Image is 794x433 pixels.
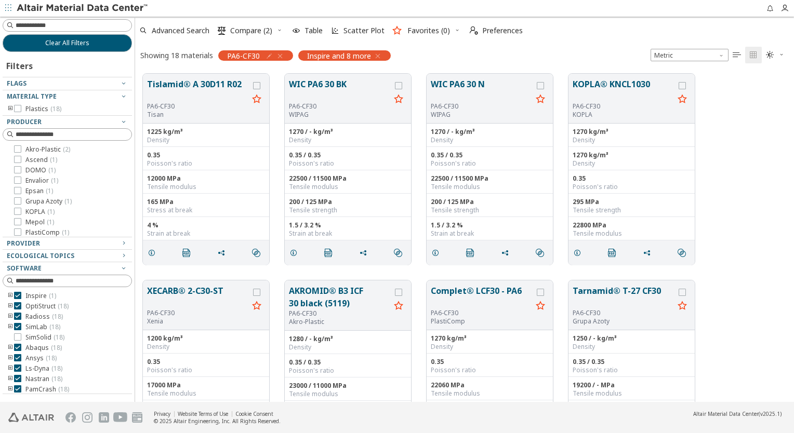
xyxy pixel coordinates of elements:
[651,49,729,61] span: Metric
[461,242,483,263] button: PDF Download
[394,249,402,257] i: 
[46,354,57,362] span: ( 18 )
[431,221,549,229] div: 1.5 / 3.2 %
[693,410,759,417] span: Altair Material Data Center
[289,183,407,191] div: Tensile modulus
[147,381,265,389] div: 17000 MPa
[25,354,57,362] span: Ansys
[289,221,407,229] div: 1.5 / 3.2 %
[573,174,691,183] div: 0.35
[154,417,281,425] div: © 2025 Altair Engineering, Inc. All Rights Reserved.
[3,34,132,52] button: Clear All Filters
[431,285,532,309] button: Complet® LCF30 - PA6
[47,218,54,226] span: ( 1 )
[252,249,260,257] i: 
[147,221,265,229] div: 4 %
[745,47,762,63] button: Tile View
[573,229,691,238] div: Tensile modulus
[7,364,14,373] i: toogle group
[289,229,407,238] div: Strain at break
[7,344,14,352] i: toogle group
[147,78,248,102] button: Tislamid® A 30D11 R02
[25,313,63,321] span: Radioss
[7,385,14,394] i: toogle group
[289,367,407,375] div: Poisson's ratio
[466,249,474,257] i: 
[154,410,170,417] a: Privacy
[390,91,407,108] button: Favorite
[3,116,132,128] button: Producer
[178,242,200,263] button: PDF Download
[573,78,674,102] button: KOPLA® KNCL1030
[147,389,265,398] div: Tensile modulus
[289,174,407,183] div: 22500 / 11500 MPa
[289,206,407,214] div: Tensile strength
[230,27,272,34] span: Compare (2)
[140,50,213,60] div: Showing 18 materials
[536,249,544,257] i: 
[573,159,691,168] div: Density
[25,218,54,226] span: Mepol
[147,174,265,183] div: 12000 MPa
[638,242,660,263] button: Share
[248,91,265,108] button: Favorite
[431,334,549,343] div: 1270 kg/m³
[25,187,53,195] span: Epsan
[152,27,209,34] span: Advanced Search
[289,309,390,318] div: PA6-CF30
[573,102,674,111] div: PA6-CF30
[147,128,265,136] div: 1225 kg/m³
[431,198,549,206] div: 200 / 125 MPa
[431,343,549,351] div: Density
[427,242,448,263] button: Details
[573,389,691,398] div: Tensile modulus
[7,313,14,321] i: toogle group
[573,111,674,119] p: KOPLA
[147,317,248,326] p: Xenia
[147,206,265,214] div: Stress at break
[3,90,132,103] button: Material Type
[25,145,70,154] span: Akro-Plastic
[3,77,132,90] button: Flags
[247,242,269,263] button: Similar search
[431,111,532,119] p: WIPAG
[7,105,14,113] i: toogle group
[51,374,62,383] span: ( 18 )
[45,39,89,47] span: Clear All Filters
[147,343,265,351] div: Density
[289,111,390,119] p: WIPAG
[147,136,265,144] div: Density
[49,322,60,331] span: ( 18 )
[7,375,14,383] i: toogle group
[147,102,248,111] div: PA6-CF30
[62,228,69,237] span: ( 1 )
[289,390,407,398] div: Tensile modulus
[52,312,63,321] span: ( 18 )
[47,207,55,216] span: ( 1 )
[25,197,72,206] span: Grupa Azoty
[573,128,691,136] div: 1270 kg/m³
[496,242,518,263] button: Share
[573,317,674,326] p: Grupa Azoty
[674,91,691,108] button: Favorite
[573,285,674,309] button: Tarnamid® T-27 CF30
[431,102,532,111] div: PA6-CF30
[7,323,14,331] i: toogle group
[573,183,691,191] div: Poisson's ratio
[25,323,60,331] span: SimLab
[389,242,411,263] button: Similar search
[7,117,42,126] span: Producer
[25,333,64,342] span: SimSolid
[227,51,260,60] span: PA6-CF30
[7,79,27,88] span: Flags
[25,344,62,352] span: Abaqus
[531,242,553,263] button: Similar search
[3,250,132,262] button: Ecological Topics
[289,343,407,351] div: Density
[51,364,62,373] span: ( 18 )
[673,242,695,263] button: Similar search
[58,385,69,394] span: ( 18 )
[678,249,686,257] i: 
[147,151,265,159] div: 0.35
[235,410,273,417] a: Cookie Consent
